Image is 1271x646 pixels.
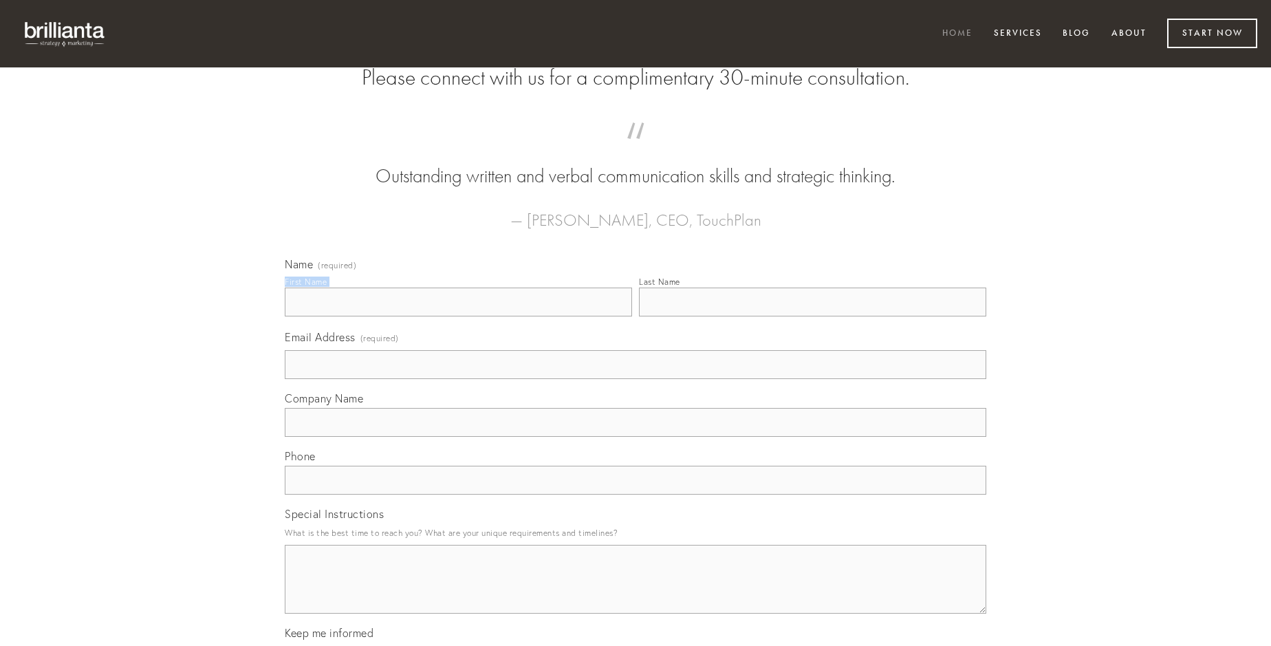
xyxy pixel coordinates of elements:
[285,626,373,640] span: Keep me informed
[285,65,986,91] h2: Please connect with us for a complimentary 30-minute consultation.
[285,449,316,463] span: Phone
[285,524,986,542] p: What is the best time to reach you? What are your unique requirements and timelines?
[1167,19,1257,48] a: Start Now
[285,507,384,521] span: Special Instructions
[307,136,964,163] span: “
[318,261,356,270] span: (required)
[360,329,399,347] span: (required)
[307,190,964,234] figcaption: — [PERSON_NAME], CEO, TouchPlan
[14,14,117,54] img: brillianta - research, strategy, marketing
[285,277,327,287] div: First Name
[285,391,363,405] span: Company Name
[1102,23,1155,45] a: About
[285,257,313,271] span: Name
[933,23,981,45] a: Home
[285,330,356,344] span: Email Address
[307,136,964,190] blockquote: Outstanding written and verbal communication skills and strategic thinking.
[1054,23,1099,45] a: Blog
[639,277,680,287] div: Last Name
[985,23,1051,45] a: Services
